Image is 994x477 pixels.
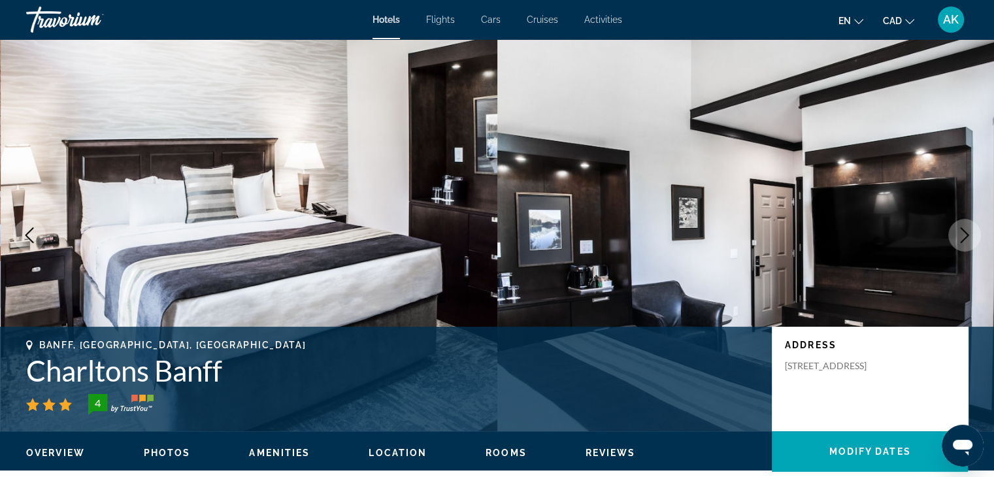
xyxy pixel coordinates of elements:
a: Cars [481,14,501,25]
button: User Menu [934,6,968,33]
a: Travorium [26,3,157,37]
span: Photos [144,448,191,458]
button: Amenities [249,447,310,459]
p: Address [785,340,955,350]
span: Rooms [486,448,527,458]
span: Reviews [586,448,636,458]
a: Flights [426,14,455,25]
span: Banff, [GEOGRAPHIC_DATA], [GEOGRAPHIC_DATA] [39,340,306,350]
h1: Charltons Banff [26,354,759,387]
button: Rooms [486,447,527,459]
p: [STREET_ADDRESS] [785,360,889,372]
span: en [838,16,851,26]
button: Modify Dates [772,431,968,472]
a: Cruises [527,14,558,25]
span: CAD [883,16,902,26]
button: Location [369,447,427,459]
button: Next image [948,219,981,252]
button: Photos [144,447,191,459]
span: Location [369,448,427,458]
span: Overview [26,448,85,458]
button: Change currency [883,11,914,30]
div: 4 [84,395,110,411]
span: Modify Dates [829,446,910,457]
span: AK [943,13,959,26]
button: Previous image [13,219,46,252]
a: Hotels [373,14,400,25]
iframe: Button to launch messaging window [942,425,984,467]
span: Amenities [249,448,310,458]
button: Overview [26,447,85,459]
a: Activities [584,14,622,25]
button: Reviews [586,447,636,459]
img: TrustYou guest rating badge [88,394,154,415]
button: Change language [838,11,863,30]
